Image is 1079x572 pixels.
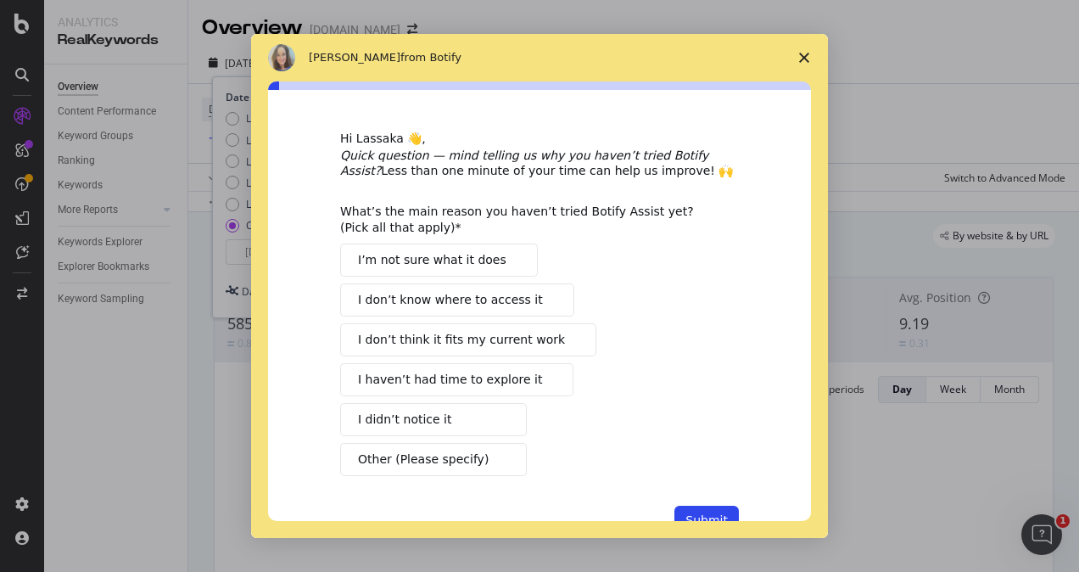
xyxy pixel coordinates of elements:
button: I don’t know where to access it [340,283,574,317]
button: I haven’t had time to explore it [340,363,573,396]
img: Profile image for Colleen [268,44,295,71]
button: I’m not sure what it does [340,244,538,277]
i: Quick question — mind telling us why you haven’t tried Botify Assist? [340,149,708,177]
span: [PERSON_NAME] [309,51,400,64]
div: Less than one minute of your time can help us improve! 🙌 [340,148,739,178]
button: Other (Please specify) [340,443,527,476]
div: What’s the main reason you haven’t tried Botify Assist yet? (Pick all that apply) [340,204,713,234]
div: Hi Lassaka 👋, [340,131,739,148]
span: I’m not sure what it does [358,251,506,269]
span: I don’t think it fits my current work [358,331,565,349]
span: I don’t know where to access it [358,291,543,309]
span: Close survey [780,34,828,81]
span: I haven’t had time to explore it [358,371,542,389]
button: Submit [674,506,739,535]
span: I didn’t notice it [358,411,451,429]
span: Other (Please specify) [358,451,489,468]
button: I didn’t notice it [340,403,527,436]
span: from Botify [400,51,461,64]
button: I don’t think it fits my current work [340,323,596,356]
